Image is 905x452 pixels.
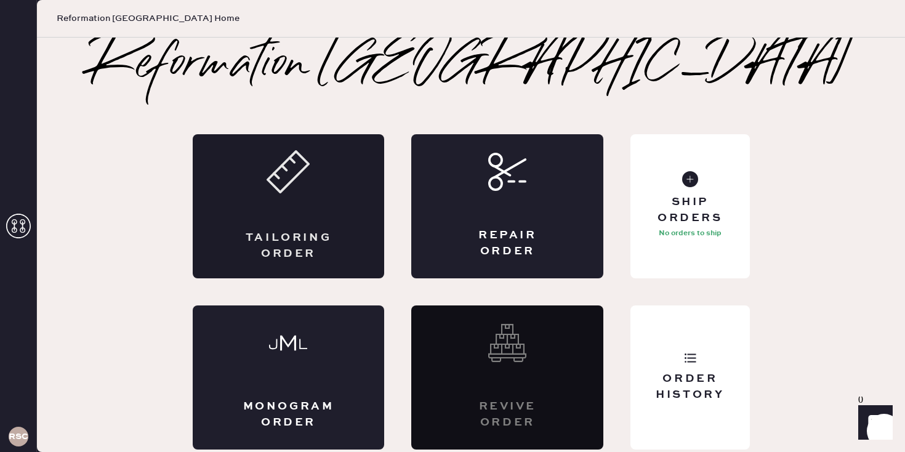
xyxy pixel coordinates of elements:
div: Order History [640,371,739,402]
h3: RSCPA [9,432,28,441]
iframe: Front Chat [847,397,899,450]
div: Ship Orders [640,195,739,225]
p: No orders to ship [659,226,722,241]
div: Revive order [461,399,554,430]
h2: Reformation [GEOGRAPHIC_DATA] [90,41,852,90]
div: Repair Order [461,228,554,259]
span: Reformation [GEOGRAPHIC_DATA] Home [57,12,239,25]
div: Interested? Contact us at care@hemster.co [411,305,603,450]
div: Tailoring Order [242,230,336,261]
div: Monogram Order [242,399,336,430]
